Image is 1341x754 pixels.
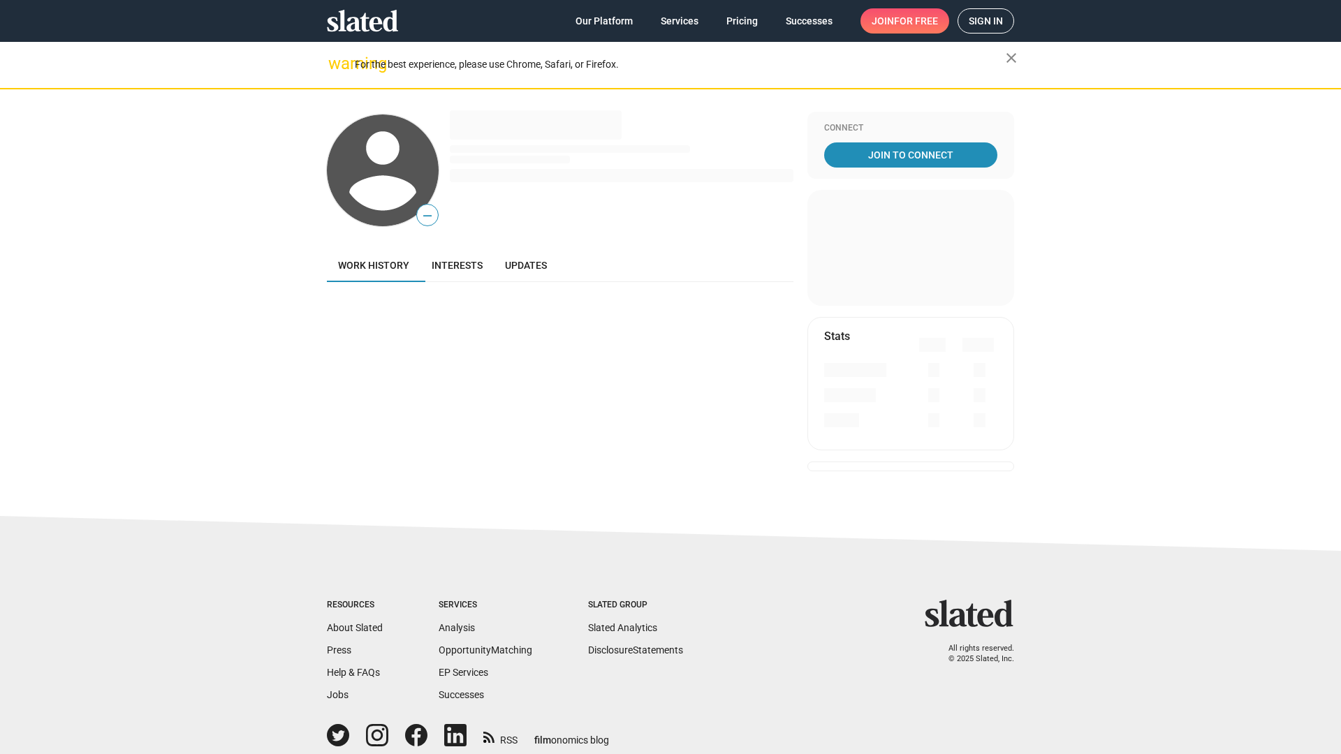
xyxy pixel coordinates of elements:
a: OpportunityMatching [439,644,532,656]
a: Our Platform [564,8,644,34]
span: Work history [338,260,409,271]
div: Connect [824,123,997,134]
a: Successes [439,689,484,700]
div: Resources [327,600,383,611]
mat-icon: close [1003,50,1020,66]
a: Work history [327,249,420,282]
a: Services [650,8,710,34]
div: For the best experience, please use Chrome, Safari, or Firefox. [355,55,1006,74]
a: Join To Connect [824,142,997,168]
a: About Slated [327,622,383,633]
a: Interests [420,249,494,282]
a: Jobs [327,689,349,700]
span: Updates [505,260,547,271]
a: Updates [494,249,558,282]
a: EP Services [439,667,488,678]
a: Help & FAQs [327,667,380,678]
mat-card-title: Stats [824,329,850,343]
span: Our Platform [576,8,633,34]
span: for free [894,8,938,34]
mat-icon: warning [328,55,345,72]
span: Join To Connect [827,142,995,168]
a: Analysis [439,622,475,633]
span: Join [872,8,938,34]
a: DisclosureStatements [588,644,683,656]
p: All rights reserved. © 2025 Slated, Inc. [934,644,1014,664]
span: film [534,734,551,746]
span: Sign in [969,9,1003,33]
a: Pricing [715,8,769,34]
div: Services [439,600,532,611]
span: Successes [786,8,833,34]
a: Successes [775,8,844,34]
a: Slated Analytics [588,622,657,633]
a: RSS [483,725,518,747]
span: Pricing [726,8,758,34]
a: Joinfor free [860,8,949,34]
span: Services [661,8,698,34]
a: Sign in [958,8,1014,34]
span: Interests [432,260,483,271]
a: filmonomics blog [534,723,609,747]
div: Slated Group [588,600,683,611]
a: Press [327,644,351,656]
span: — [417,207,438,225]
